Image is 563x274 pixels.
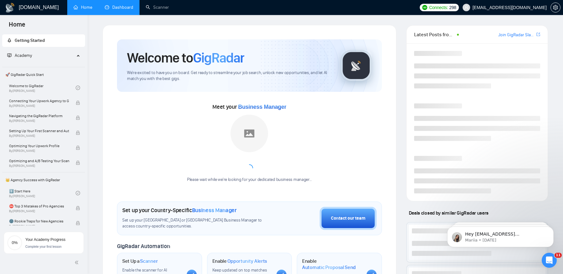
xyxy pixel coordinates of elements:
[192,207,237,214] span: Business Manager
[9,158,69,164] span: Optimizing and A/B Testing Your Scanner for Better Results
[438,213,563,257] iframe: Intercom notifications message
[4,20,30,33] span: Home
[9,209,69,213] span: By [PERSON_NAME]
[105,5,133,10] a: dashboardDashboard
[7,38,12,42] span: rocket
[9,128,69,134] span: Setting Up Your First Scanner and Auto-Bidder
[122,207,237,214] h1: Set up your Country-Specific
[183,177,316,183] div: Please wait while we're looking for your dedicated business manager...
[429,4,448,11] span: Connects:
[27,24,108,30] p: Message from Mariia, sent 1d ago
[498,32,535,38] a: Join GigRadar Slack Community
[422,5,427,10] img: upwork-logo.png
[302,264,356,271] span: Automatic Proposal Send
[76,131,80,135] span: lock
[74,5,92,10] a: homeHome
[146,5,169,10] a: searchScanner
[140,258,158,264] span: Scanner
[25,237,65,242] span: Your Academy Progress
[212,258,267,264] h1: Enable
[9,119,69,123] span: By [PERSON_NAME]
[536,32,540,37] a: export
[27,18,107,110] span: Hey [EMAIL_ADDRESS][DOMAIN_NAME], Looks like your Upwork agency Akveo - Here to build your web an...
[9,224,69,228] span: By [PERSON_NAME]
[550,2,560,12] button: setting
[555,253,562,258] span: 11
[414,31,455,38] span: Latest Posts from the GigRadar Community
[76,101,80,105] span: lock
[7,53,32,58] span: Academy
[9,104,69,108] span: By [PERSON_NAME]
[3,68,84,81] span: 🚀 GigRadar Quick Start
[536,32,540,37] span: export
[76,86,80,90] span: check-circle
[9,143,69,149] span: Optimizing Your Upwork Profile
[76,161,80,165] span: lock
[238,104,286,110] span: Business Manager
[542,253,557,268] iframe: Intercom live chat
[9,98,69,104] span: Connecting Your Upwork Agency to GigRadar
[9,203,69,209] span: ⛔ Top 3 Mistakes of Pro Agencies
[9,149,69,153] span: By [PERSON_NAME]
[227,258,267,264] span: Opportunity Alerts
[9,164,69,168] span: By [PERSON_NAME]
[127,70,331,82] span: We're excited to have you on board. Get ready to streamline your job search, unlock new opportuni...
[464,5,469,10] span: user
[9,113,69,119] span: Navigating the GigRadar Platform
[9,186,76,200] a: 1️⃣ Start HereBy[PERSON_NAME]
[302,258,362,270] h1: Enable
[122,217,275,229] span: Set up your [GEOGRAPHIC_DATA] or [GEOGRAPHIC_DATA] Business Manager to access country-specific op...
[122,258,158,264] h1: Set Up a
[7,53,12,57] span: fund-projection-screen
[341,50,372,81] img: gigradar-logo.png
[193,49,244,66] span: GigRadar
[127,49,244,66] h1: Welcome to
[406,207,491,218] span: Deals closed by similar GigRadar users
[245,164,254,172] span: loading
[212,103,286,110] span: Meet your
[231,115,268,152] img: placeholder.png
[3,174,84,186] span: 👑 Agency Success with GigRadar
[76,146,80,150] span: lock
[76,221,80,225] span: lock
[74,259,81,266] span: double-left
[76,116,80,120] span: lock
[117,243,170,250] span: GigRadar Automation
[15,53,32,58] span: Academy
[449,4,456,11] span: 298
[550,5,560,10] a: setting
[76,206,80,210] span: lock
[15,38,45,43] span: Getting Started
[331,215,365,222] div: Contact our team
[9,134,69,138] span: By [PERSON_NAME]
[9,218,69,224] span: 🌚 Rookie Traps for New Agencies
[25,245,62,248] span: Complete your first lesson
[76,191,80,195] span: check-circle
[2,34,85,47] li: Getting Started
[9,81,76,95] a: Welcome to GigRadarBy[PERSON_NAME]
[320,207,377,230] button: Contact our team
[7,241,22,245] span: 0%
[5,3,15,13] img: logo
